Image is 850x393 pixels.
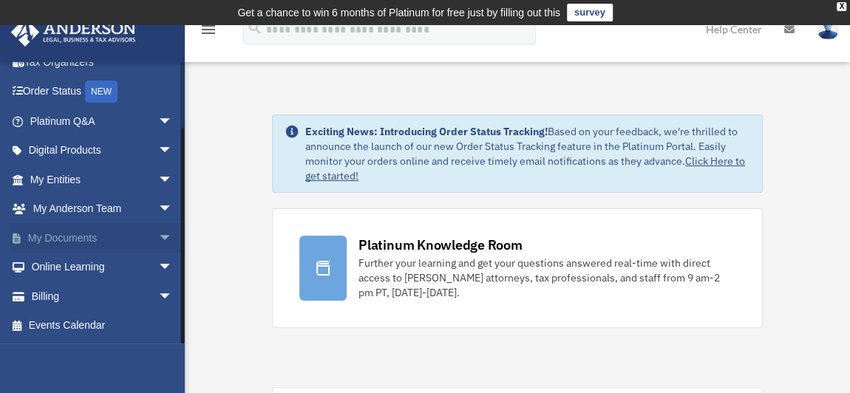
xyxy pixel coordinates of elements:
i: menu [200,21,217,38]
span: arrow_drop_down [158,281,188,312]
a: Platinum Q&Aarrow_drop_down [10,106,195,136]
div: Get a chance to win 6 months of Platinum for free just by filling out this [237,4,560,21]
a: My Entitiesarrow_drop_down [10,165,195,194]
div: NEW [85,81,118,103]
a: Online Learningarrow_drop_down [10,253,195,282]
strong: Exciting News: Introducing Order Status Tracking! [305,125,548,138]
div: close [837,2,846,11]
a: My Documentsarrow_drop_down [10,223,195,253]
span: arrow_drop_down [158,253,188,283]
i: search [247,20,263,36]
a: survey [567,4,613,21]
a: My Anderson Teamarrow_drop_down [10,194,195,224]
div: Platinum Knowledge Room [358,236,523,254]
a: Platinum Knowledge Room Further your learning and get your questions answered real-time with dire... [272,208,763,328]
span: arrow_drop_down [158,136,188,166]
span: arrow_drop_down [158,106,188,137]
div: Based on your feedback, we're thrilled to announce the launch of our new Order Status Tracking fe... [305,124,750,183]
a: Billingarrow_drop_down [10,281,195,311]
a: Click Here to get started! [305,154,745,182]
span: arrow_drop_down [158,194,188,225]
div: Further your learning and get your questions answered real-time with direct access to [PERSON_NAM... [358,256,735,300]
a: Order StatusNEW [10,77,195,107]
img: User Pic [817,18,839,40]
span: arrow_drop_down [158,223,188,253]
a: menu [200,26,217,38]
span: arrow_drop_down [158,165,188,195]
a: Digital Productsarrow_drop_down [10,136,195,165]
img: Anderson Advisors Platinum Portal [7,18,140,47]
a: Events Calendar [10,311,195,341]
